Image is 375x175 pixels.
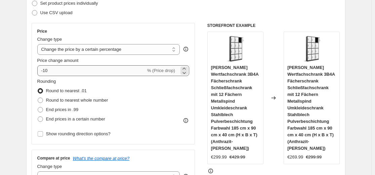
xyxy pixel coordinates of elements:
[182,46,189,53] div: help
[40,1,98,6] span: Set product prices individually
[73,156,130,161] button: What's the compare at price?
[207,23,340,28] h6: STOREFRONT EXAMPLE
[306,154,322,161] strike: €299.99
[37,164,62,169] span: Change type
[37,155,70,161] h3: Compare at price
[298,35,325,62] img: 71aE65Y99DL_80x.jpg
[37,29,47,34] h3: Price
[37,37,62,42] span: Change type
[211,65,259,151] span: [PERSON_NAME] Wertfachschrank 3B4A Fächerschrank Schließfachschrank mit 12 Fächern Metallspind Um...
[46,98,108,103] span: Round to nearest whole number
[37,58,79,63] span: Price change amount
[46,116,105,121] span: End prices in a certain number
[211,154,227,161] div: €299.99
[287,154,303,161] div: €269.99
[37,79,56,84] span: Rounding
[222,35,249,62] img: 71aE65Y99DL_80x.jpg
[46,88,87,93] span: Round to nearest .01
[147,68,175,73] span: % (Price drop)
[46,131,111,136] span: Show rounding direction options?
[37,65,146,76] input: -15
[230,154,245,161] strike: €429.99
[287,65,335,151] span: [PERSON_NAME] Wertfachschrank 3B4A Fächerschrank Schließfachschrank mit 12 Fächern Metallspind Um...
[46,107,79,112] span: End prices in .99
[40,10,73,15] span: Use CSV upload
